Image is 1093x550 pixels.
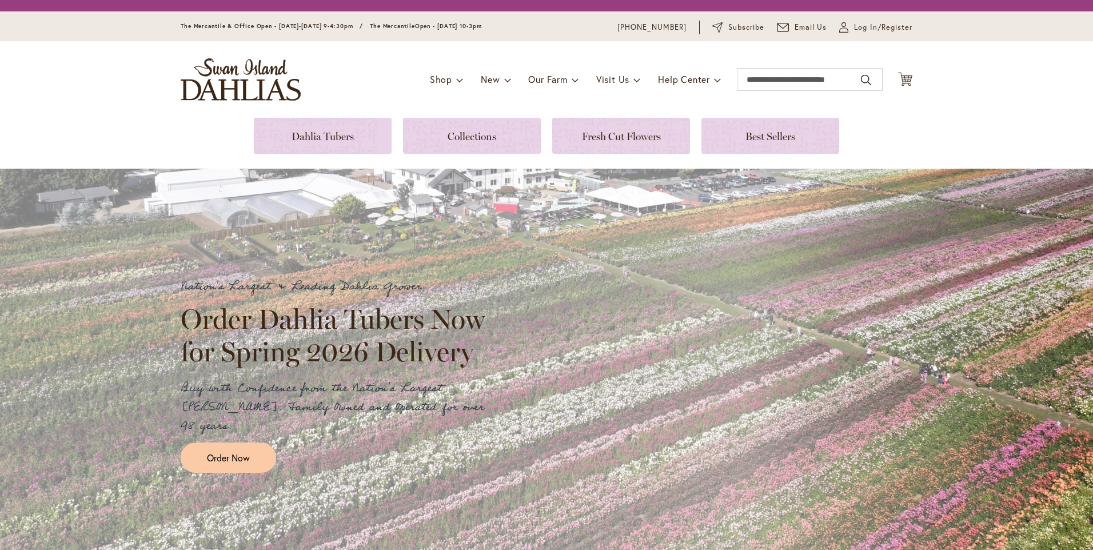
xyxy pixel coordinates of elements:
span: Subscribe [728,22,764,33]
span: Open - [DATE] 10-3pm [415,22,482,30]
button: Search [861,71,871,89]
span: Visit Us [596,73,629,85]
a: store logo [181,58,301,101]
a: [PHONE_NUMBER] [617,22,687,33]
h2: Order Dahlia Tubers Now for Spring 2026 Delivery [181,303,495,367]
span: Order Now [207,451,250,464]
a: Email Us [777,22,827,33]
span: Email Us [795,22,827,33]
p: Buy with Confidence from the Nation's Largest [PERSON_NAME]. Family Owned and Operated for over 9... [181,379,495,436]
span: Help Center [658,73,710,85]
a: Order Now [181,443,276,473]
span: Our Farm [528,73,567,85]
p: Nation's Largest & Leading Dahlia Grower [181,277,495,296]
span: Shop [430,73,452,85]
span: Log In/Register [854,22,912,33]
span: New [481,73,500,85]
a: Log In/Register [839,22,912,33]
a: Subscribe [712,22,764,33]
span: The Mercantile & Office Open - [DATE]-[DATE] 9-4:30pm / The Mercantile [181,22,415,30]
